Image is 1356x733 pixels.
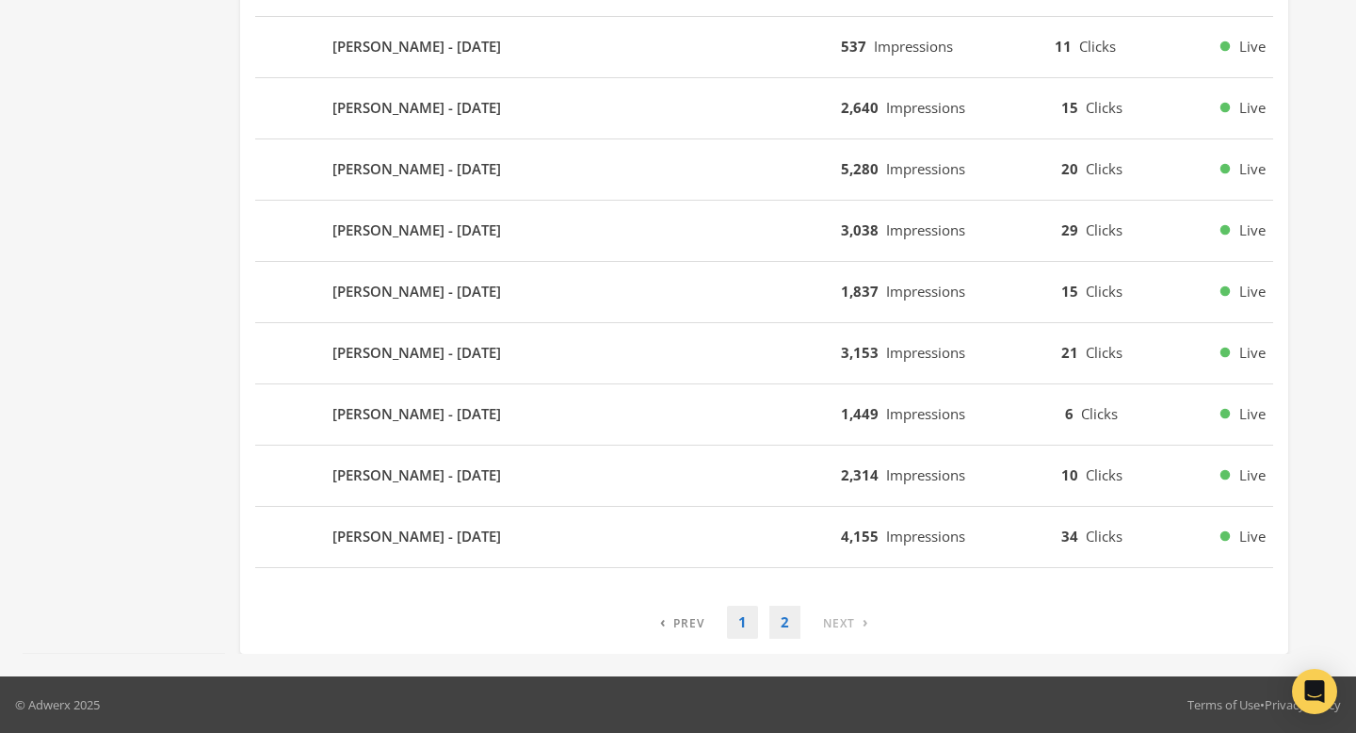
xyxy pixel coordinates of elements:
[1187,696,1260,713] a: Terms of Use
[1187,695,1341,714] div: •
[1239,342,1266,364] span: Live
[1079,37,1116,56] span: Clicks
[841,159,879,178] b: 5,280
[886,159,965,178] span: Impressions
[1086,159,1122,178] span: Clicks
[1086,282,1122,301] span: Clicks
[841,282,879,301] b: 1,837
[1061,527,1078,546] b: 34
[1239,464,1266,486] span: Live
[1086,220,1122,239] span: Clicks
[812,606,880,639] a: Next
[1239,220,1266,241] span: Live
[863,612,868,631] span: ›
[15,695,100,714] p: © Adwerx 2025
[332,281,501,302] b: [PERSON_NAME] - [DATE]
[841,527,879,546] b: 4,155
[841,465,879,484] b: 2,314
[1061,343,1078,362] b: 21
[1061,98,1078,117] b: 15
[727,606,758,639] a: 1
[255,392,1273,437] button: [PERSON_NAME] - [DATE]1,449Impressions6ClicksLive
[841,343,879,362] b: 3,153
[332,97,501,119] b: [PERSON_NAME] - [DATE]
[841,98,879,117] b: 2,640
[769,606,800,639] a: 2
[886,343,965,362] span: Impressions
[332,403,501,425] b: [PERSON_NAME] - [DATE]
[886,404,965,423] span: Impressions
[1086,343,1122,362] span: Clicks
[886,282,965,301] span: Impressions
[332,526,501,547] b: [PERSON_NAME] - [DATE]
[841,37,866,56] b: 537
[255,86,1273,131] button: [PERSON_NAME] - [DATE]2,640Impressions15ClicksLive
[1065,404,1073,423] b: 6
[1081,404,1118,423] span: Clicks
[332,158,501,180] b: [PERSON_NAME] - [DATE]
[1265,696,1341,713] a: Privacy Policy
[1239,526,1266,547] span: Live
[886,527,965,546] span: Impressions
[332,220,501,241] b: [PERSON_NAME] - [DATE]
[886,465,965,484] span: Impressions
[255,453,1273,498] button: [PERSON_NAME] - [DATE]2,314Impressions10ClicksLive
[1086,527,1122,546] span: Clicks
[255,269,1273,315] button: [PERSON_NAME] - [DATE]1,837Impressions15ClicksLive
[1239,36,1266,57] span: Live
[255,24,1273,70] button: [PERSON_NAME] - [DATE]537Impressions11ClicksLive
[841,404,879,423] b: 1,449
[874,37,953,56] span: Impressions
[1239,97,1266,119] span: Live
[1239,158,1266,180] span: Live
[1061,159,1078,178] b: 20
[886,98,965,117] span: Impressions
[255,208,1273,253] button: [PERSON_NAME] - [DATE]3,038Impressions29ClicksLive
[1061,220,1078,239] b: 29
[255,331,1273,376] button: [PERSON_NAME] - [DATE]3,153Impressions21ClicksLive
[886,220,965,239] span: Impressions
[649,606,880,639] nav: pagination
[1239,281,1266,302] span: Live
[841,220,879,239] b: 3,038
[332,342,501,364] b: [PERSON_NAME] - [DATE]
[1061,465,1078,484] b: 10
[255,514,1273,560] button: [PERSON_NAME] - [DATE]4,155Impressions34ClicksLive
[1061,282,1078,301] b: 15
[1086,465,1122,484] span: Clicks
[255,147,1273,192] button: [PERSON_NAME] - [DATE]5,280Impressions20ClicksLive
[1086,98,1122,117] span: Clicks
[1239,403,1266,425] span: Live
[332,464,501,486] b: [PERSON_NAME] - [DATE]
[332,36,501,57] b: [PERSON_NAME] - [DATE]
[1292,669,1337,714] div: Open Intercom Messenger
[1055,37,1072,56] b: 11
